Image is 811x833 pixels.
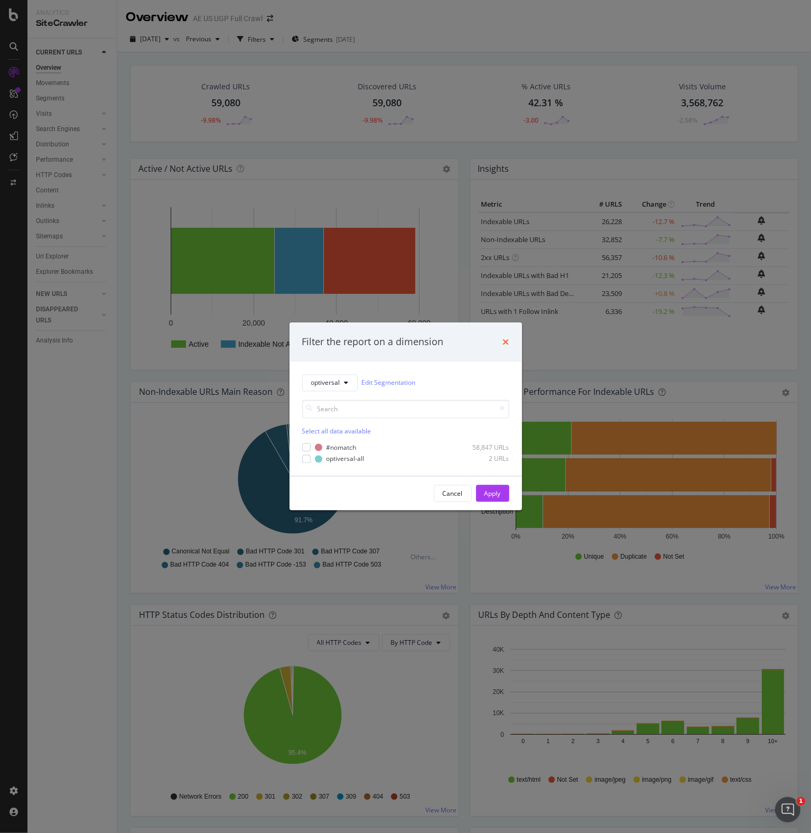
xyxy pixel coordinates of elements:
[311,378,340,387] span: optiversal
[503,335,509,349] div: times
[775,797,800,822] iframe: Intercom live chat
[484,489,501,498] div: Apply
[476,485,509,502] button: Apply
[327,454,365,463] div: optiversal-all
[327,443,357,452] div: #nomatch
[302,335,444,349] div: Filter the report on a dimension
[443,489,463,498] div: Cancel
[434,485,472,502] button: Cancel
[302,374,358,391] button: optiversal
[290,322,522,510] div: modal
[458,454,509,463] div: 2 URLs
[302,400,509,418] input: Search
[797,797,805,806] span: 1
[302,427,509,436] div: Select all data available
[458,443,509,452] div: 58,847 URLs
[362,377,416,388] a: Edit Segmentation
